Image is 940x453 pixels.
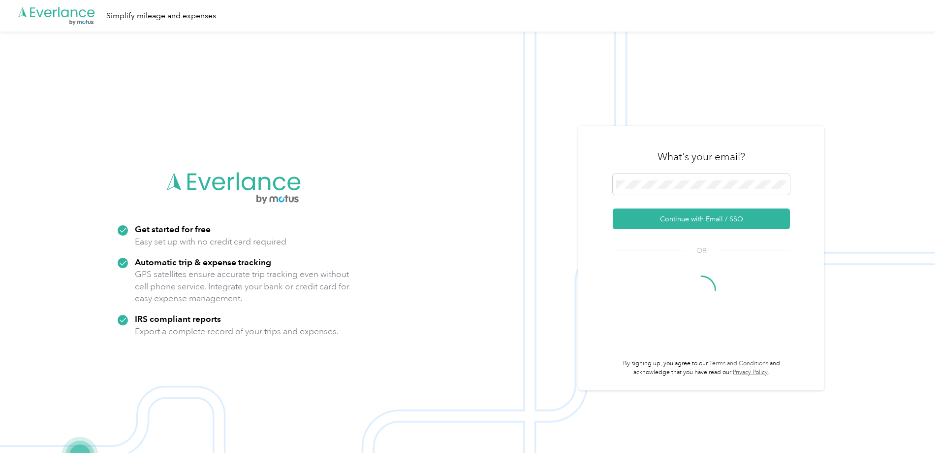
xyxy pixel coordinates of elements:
strong: IRS compliant reports [135,314,221,324]
a: Privacy Policy [733,369,768,376]
p: By signing up, you agree to our and acknowledge that you have read our . [613,359,790,377]
strong: Automatic trip & expense tracking [135,257,271,267]
h3: What's your email? [658,150,745,164]
div: Simplify mileage and expenses [106,10,216,22]
strong: Get started for free [135,224,211,234]
iframe: Everlance-gr Chat Button Frame [885,398,940,453]
span: OR [684,245,719,256]
p: Export a complete record of your trips and expenses. [135,325,339,338]
button: Continue with Email / SSO [613,209,790,229]
a: Terms and Conditions [709,360,768,367]
p: Easy set up with no credit card required [135,236,286,248]
p: GPS satellites ensure accurate trip tracking even without cell phone service. Integrate your bank... [135,268,350,305]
